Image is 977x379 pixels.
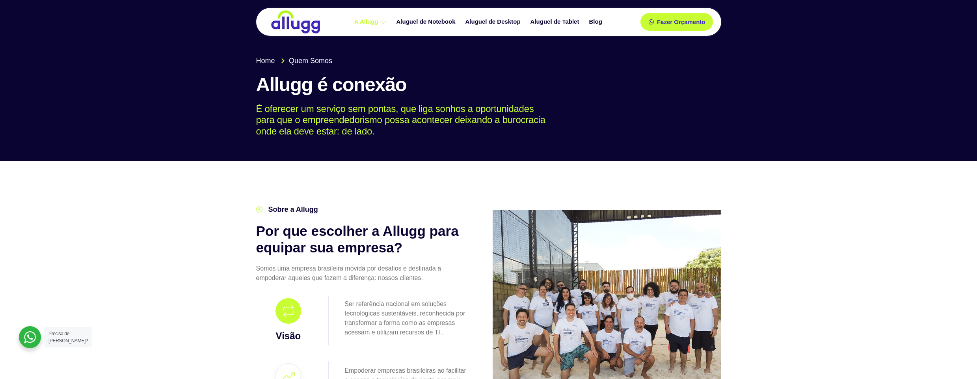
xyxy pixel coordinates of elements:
[344,301,465,336] span: Ser referência nacional em soluções tecnológicas sustentáveis, reconhecida por transformar a form...
[270,10,321,34] img: locação de TI é Allugg
[256,56,275,66] span: Home
[287,56,332,66] span: Quem Somos
[258,329,319,343] h3: Visão
[256,264,469,283] p: Somos uma empresa brasileira movida por desafios e destinada a empoderar aqueles que fazem a dife...
[527,15,585,29] a: Aluguel de Tablet
[266,204,318,215] span: Sobre a Allugg
[640,13,713,31] a: Fazer Orçamento
[256,223,469,256] h2: Por que escolher a Allugg para equipar sua empresa?
[657,19,705,25] span: Fazer Orçamento
[462,15,527,29] a: Aluguel de Desktop
[48,331,88,344] span: Precisa de [PERSON_NAME]?
[256,103,710,137] p: É oferecer um serviço sem pontas, que liga sonhos a oportunidades para que o empreendedorismo pos...
[256,74,721,95] h1: Allugg é conexão
[442,329,443,336] span: .
[393,15,462,29] a: Aluguel de Notebook
[585,15,608,29] a: Blog
[350,15,393,29] a: A Allugg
